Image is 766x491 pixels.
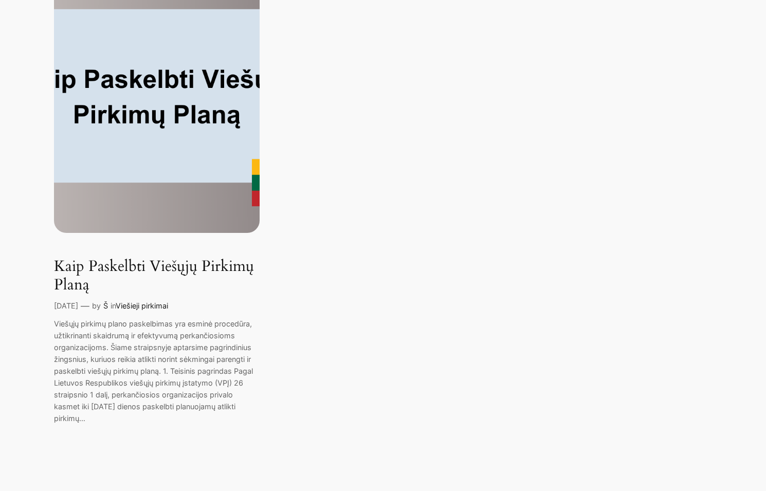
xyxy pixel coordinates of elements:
[111,301,116,310] span: in
[54,318,260,424] p: Viešųjų pirkimų plano paskelbimas yra esminė procedūra, užtikrinanti skaidrumą ir efektyvumą perk...
[103,301,108,310] a: Š
[54,301,78,310] a: [DATE]
[92,300,101,312] p: by
[81,299,89,313] p: —
[54,258,260,294] a: Kaip Paskelbti Viešųjų Pirkimų Planą
[116,301,168,310] a: Viešieji pirkimai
